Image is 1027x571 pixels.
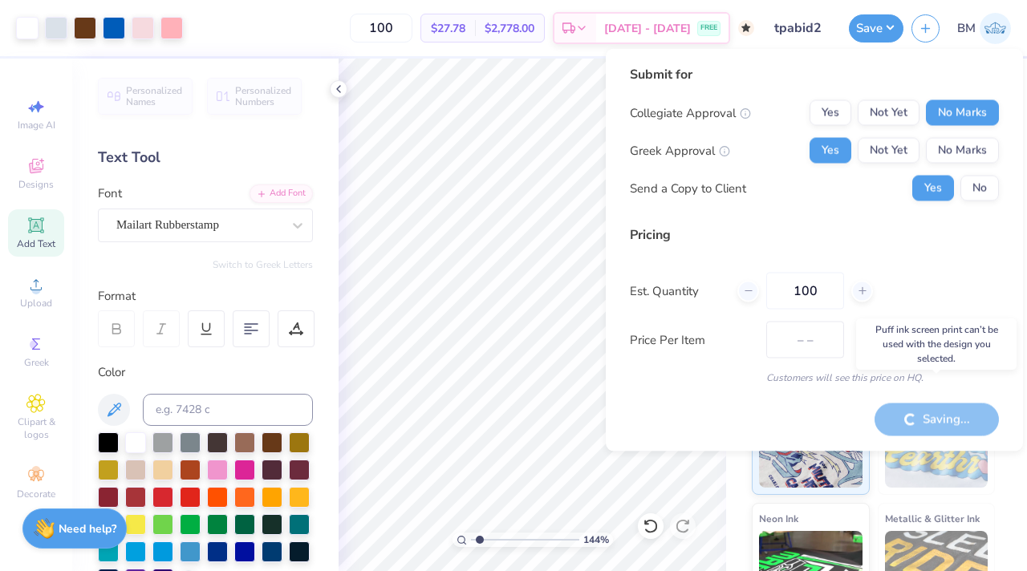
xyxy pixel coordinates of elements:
a: BM [957,13,1011,44]
span: Metallic & Glitter Ink [885,510,980,527]
div: Color [98,363,313,382]
label: Price Per Item [630,330,754,349]
div: Text Tool [98,147,313,168]
span: Designs [18,178,54,191]
span: [DATE] - [DATE] [604,20,691,37]
input: – – [350,14,412,43]
label: Est. Quantity [630,281,725,300]
span: $27.78 [431,20,465,37]
span: Add Text [17,237,55,250]
span: Neon Ink [759,510,798,527]
button: Yes [912,176,954,201]
div: Format [98,287,315,306]
div: Collegiate Approval [630,103,751,122]
img: Bella Moitoso [980,13,1011,44]
div: Pricing [630,225,999,245]
div: Submit for [630,65,999,84]
span: Personalized Names [126,85,183,107]
span: Personalized Numbers [235,85,292,107]
span: FREE [700,22,717,34]
input: e.g. 7428 c [143,394,313,426]
span: Clipart & logos [8,415,64,441]
button: Not Yet [858,100,919,126]
div: Customers will see this price on HQ. [630,371,999,385]
span: Image AI [18,119,55,132]
button: Yes [810,100,851,126]
div: Add Font [250,184,313,203]
button: Switch to Greek Letters [213,258,313,271]
button: Yes [810,138,851,164]
div: Puff ink screen print can’t be used with the design you selected. [856,318,1017,370]
span: 144 % [583,533,609,547]
button: Not Yet [858,138,919,164]
div: Send a Copy to Client [630,179,746,197]
span: BM [957,19,976,38]
span: Greek [24,356,49,369]
span: $2,778.00 [485,20,534,37]
button: No [960,176,999,201]
button: Save [849,14,903,43]
div: Greek Approval [630,141,730,160]
label: Font [98,184,122,203]
button: No Marks [926,138,999,164]
strong: Need help? [59,521,116,537]
span: Decorate [17,488,55,500]
input: – – [766,273,844,310]
input: Untitled Design [762,12,841,44]
span: Upload [20,297,52,310]
button: No Marks [926,100,999,126]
